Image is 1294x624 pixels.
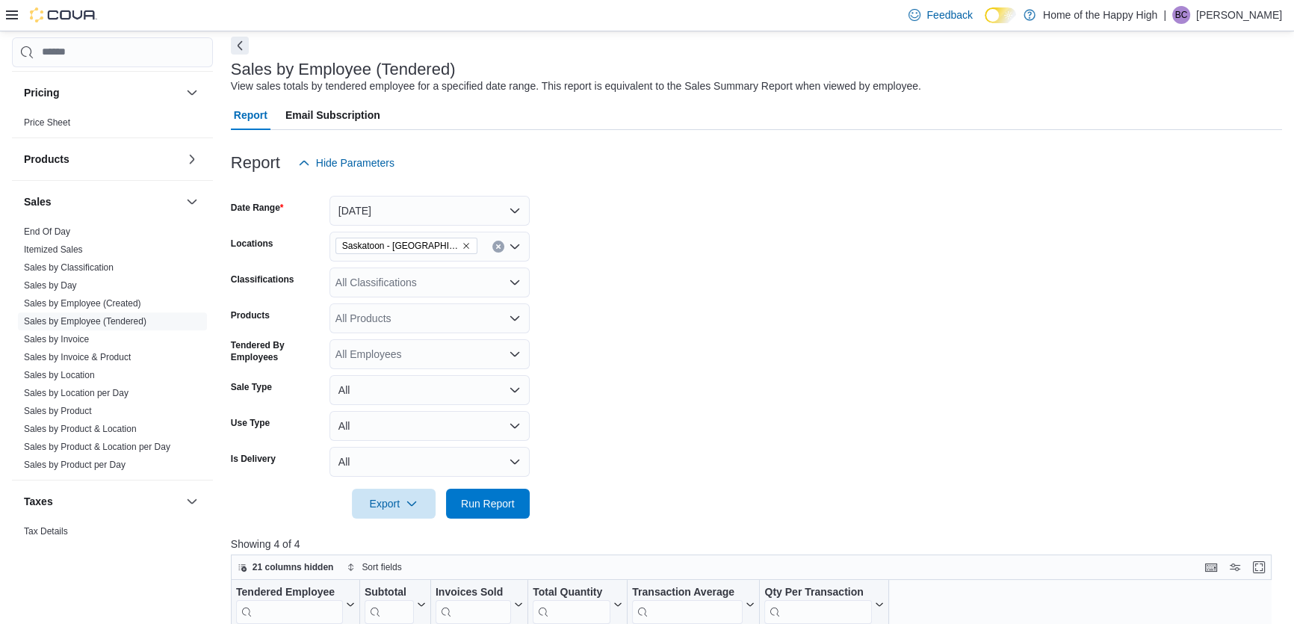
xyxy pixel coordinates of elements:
label: Sale Type [231,381,272,393]
h3: Taxes [24,494,53,509]
span: Sales by Product per Day [24,459,126,471]
span: Export [361,489,427,519]
span: Sales by Product & Location per Day [24,441,170,453]
label: Classifications [231,274,294,285]
button: Open list of options [509,277,521,288]
label: Date Range [231,202,284,214]
a: Tax Details [24,526,68,537]
button: Invoices Sold [436,585,523,623]
a: Sales by Classification [24,262,114,273]
a: Sales by Product & Location per Day [24,442,170,452]
span: Sales by Product & Location [24,423,137,435]
a: Price Sheet [24,117,70,128]
span: Sales by Invoice [24,333,89,345]
button: Export [352,489,436,519]
a: End Of Day [24,226,70,237]
span: Sales by Classification [24,262,114,274]
span: Report [234,100,267,130]
button: Enter fullscreen [1250,558,1268,576]
button: Open list of options [509,241,521,253]
span: BC [1175,6,1188,24]
button: Pricing [183,84,201,102]
button: Remove Saskatoon - Stonebridge - Prairie Records from selection in this group [462,241,471,250]
span: 21 columns hidden [253,561,334,573]
div: Tendered Employee [236,585,343,599]
button: Transaction Average [632,585,755,623]
button: Clear input [492,241,504,253]
button: Taxes [24,494,180,509]
div: Total Quantity [533,585,610,623]
label: Use Type [231,417,270,429]
span: Sales by Product [24,405,92,417]
div: Brynn Cameron [1172,6,1190,24]
span: Saskatoon - Stonebridge - Prairie Records [335,238,477,254]
a: Sales by Location per Day [24,388,129,398]
a: Sales by Employee (Created) [24,298,141,309]
button: Sales [183,193,201,211]
p: | [1163,6,1166,24]
span: End Of Day [24,226,70,238]
div: Invoices Sold [436,585,511,623]
button: Qty Per Transaction [764,585,883,623]
p: Showing 4 of 4 [231,537,1282,552]
div: Subtotal [365,585,414,599]
h3: Report [231,154,280,172]
span: Sales by Day [24,279,77,291]
div: Qty Per Transaction [764,585,871,623]
button: Sort fields [341,558,407,576]
div: Pricing [12,114,213,138]
button: Next [231,37,249,55]
h3: Sales by Employee (Tendered) [231,61,456,78]
label: Is Delivery [231,453,276,465]
button: Hide Parameters [292,148,400,178]
a: Sales by Employee (Tendered) [24,316,146,327]
button: Keyboard shortcuts [1202,558,1220,576]
h3: Products [24,152,69,167]
div: Qty Per Transaction [764,585,871,599]
span: Sort fields [362,561,401,573]
div: Taxes [12,522,213,564]
button: Open list of options [509,312,521,324]
div: Sales [12,223,213,480]
p: Home of the Happy High [1043,6,1157,24]
h3: Sales [24,194,52,209]
button: Total Quantity [533,585,622,623]
img: Cova [30,7,97,22]
button: Products [183,150,201,168]
button: 21 columns hidden [232,558,340,576]
span: Dark Mode [985,23,985,24]
span: Sales by Invoice & Product [24,351,131,363]
input: Dark Mode [985,7,1016,23]
div: Transaction Average [632,585,743,599]
button: Display options [1226,558,1244,576]
div: Transaction Average [632,585,743,623]
span: Saskatoon - [GEOGRAPHIC_DATA] - Prairie Records [342,238,459,253]
h3: Pricing [24,85,59,100]
span: Feedback [926,7,972,22]
button: Sales [24,194,180,209]
button: Pricing [24,85,180,100]
span: Sales by Location per Day [24,387,129,399]
button: [DATE] [329,196,530,226]
div: Invoices Sold [436,585,511,599]
label: Locations [231,238,273,250]
div: Total Quantity [533,585,610,599]
span: Sales by Employee (Created) [24,297,141,309]
a: Sales by Product & Location [24,424,137,434]
div: Tendered Employee [236,585,343,623]
span: Email Subscription [285,100,380,130]
button: Open list of options [509,348,521,360]
button: Run Report [446,489,530,519]
span: Hide Parameters [316,155,394,170]
label: Tendered By Employees [231,339,323,363]
a: Sales by Product per Day [24,460,126,470]
div: View sales totals by tendered employee for a specified date range. This report is equivalent to t... [231,78,921,94]
a: Sales by Invoice [24,334,89,345]
a: Sales by Invoice & Product [24,352,131,362]
span: Sales by Location [24,369,95,381]
button: All [329,411,530,441]
button: Tendered Employee [236,585,355,623]
p: [PERSON_NAME] [1196,6,1282,24]
a: Sales by Location [24,370,95,380]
